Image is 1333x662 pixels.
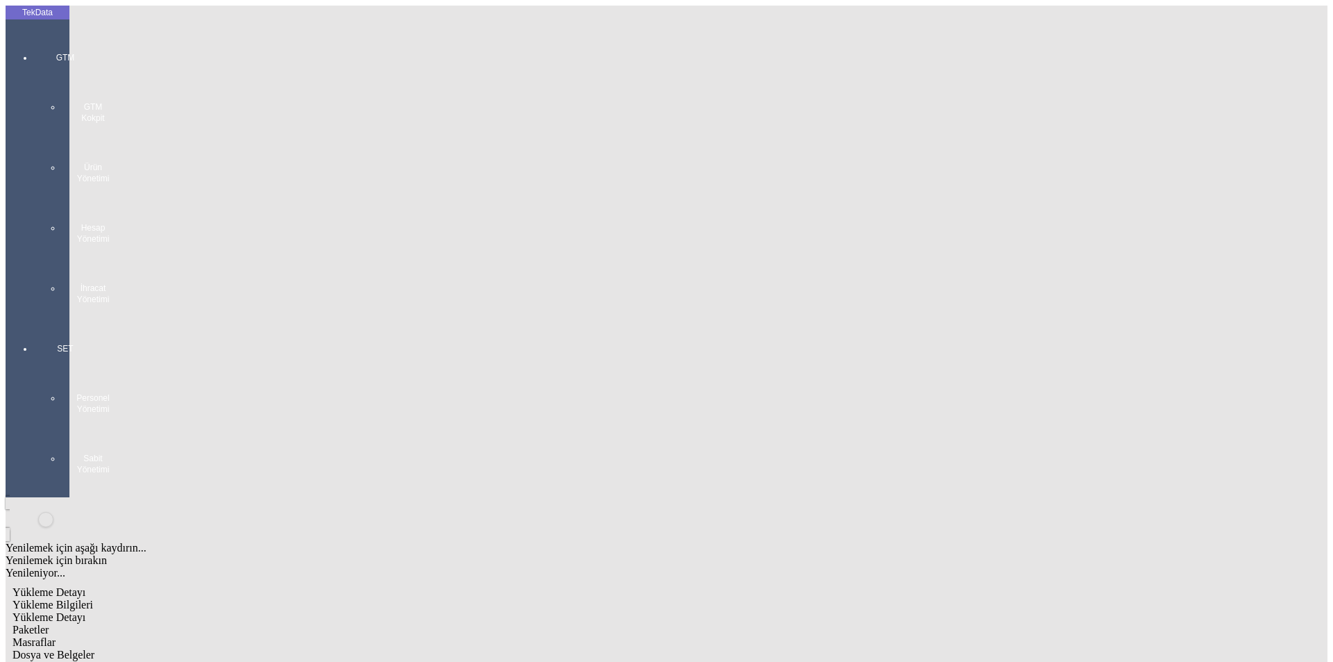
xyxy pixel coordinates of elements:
[44,52,86,63] span: GTM
[12,599,93,611] span: Yükleme Bilgileri
[12,649,94,661] span: Dosya ve Belgeler
[12,636,56,648] span: Masraflar
[12,624,49,636] span: Paketler
[12,586,85,598] span: Yükleme Detayı
[44,343,86,354] span: SET
[6,567,1119,579] div: Yenileniyor...
[6,542,1119,554] div: Yenilemek için aşağı kaydırın...
[6,554,1119,567] div: Yenilemek için bırakın
[72,162,114,184] span: Ürün Yönetimi
[72,101,114,124] span: GTM Kokpit
[72,222,114,245] span: Hesap Yönetimi
[72,453,114,475] span: Sabit Yönetimi
[6,7,69,18] div: TekData
[12,611,85,623] span: Yükleme Detayı
[72,283,114,305] span: İhracat Yönetimi
[72,392,114,415] span: Personel Yönetimi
